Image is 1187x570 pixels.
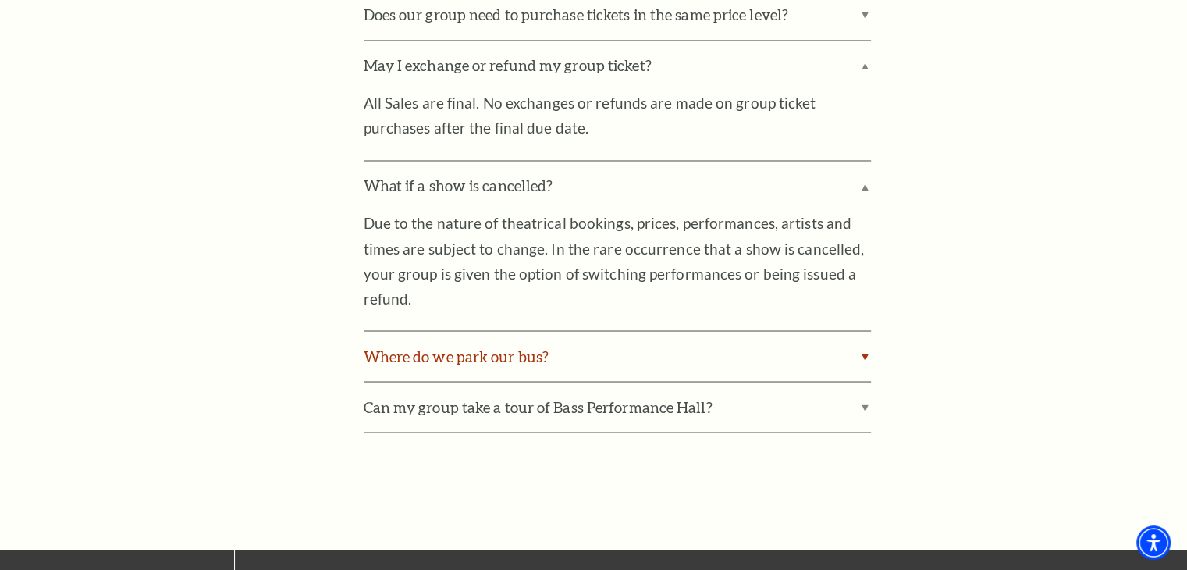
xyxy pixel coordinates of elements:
div: Accessibility Menu [1136,525,1171,560]
label: What if a show is cancelled? [364,161,871,211]
label: May I exchange or refund my group ticket? [364,41,871,91]
label: Can my group take a tour of Bass Performance Hall? [364,382,871,432]
p: All Sales are final. No exchanges or refunds are made on group ticket purchases after the final d... [364,91,871,141]
label: Where do we park our bus? [364,331,871,381]
p: Due to the nature of theatrical bookings, prices, performances, artists and times are subject to ... [364,211,871,311]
